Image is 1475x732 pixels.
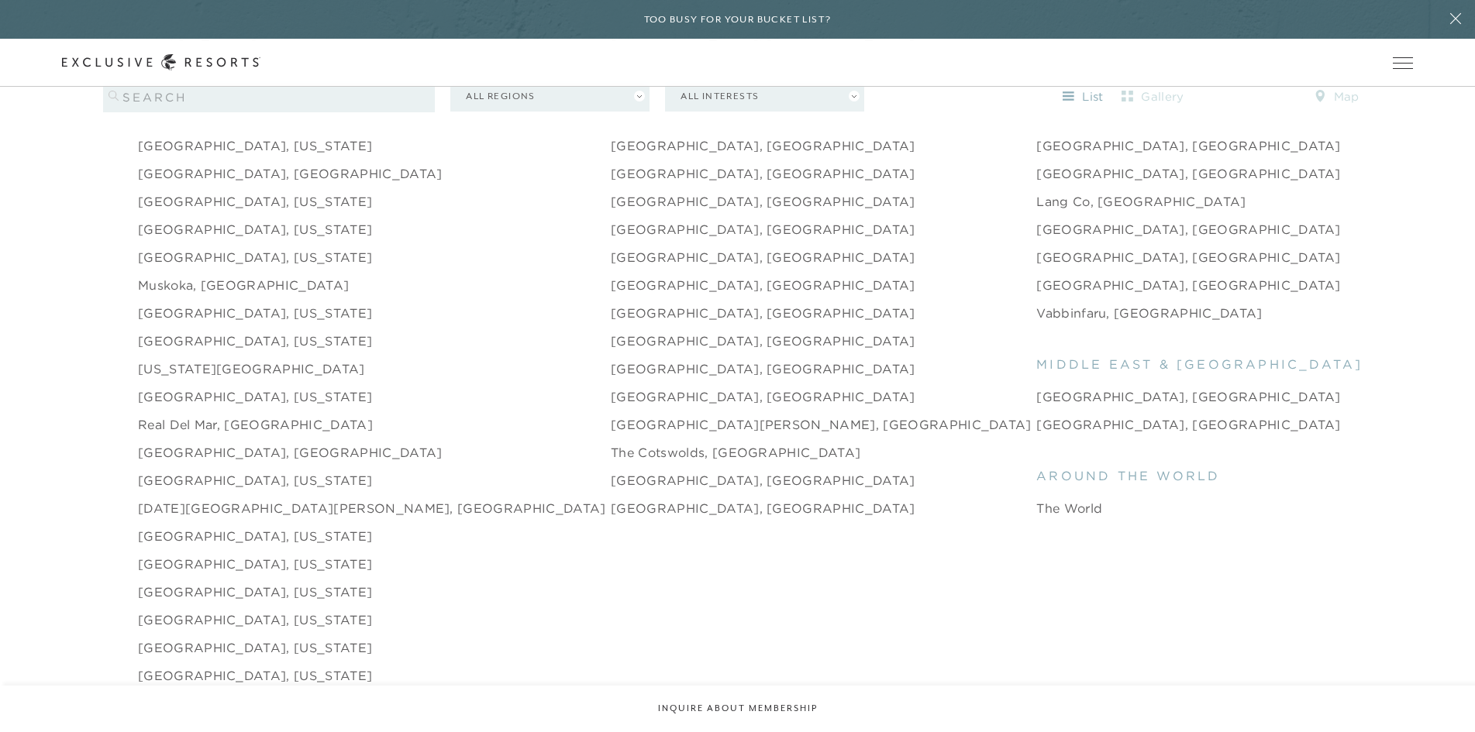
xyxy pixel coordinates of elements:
a: The World [1036,499,1102,517]
button: map [1302,84,1372,109]
a: Muskoka, [GEOGRAPHIC_DATA] [138,276,349,294]
button: All Interests [665,81,864,112]
a: [GEOGRAPHIC_DATA], [GEOGRAPHIC_DATA] [138,164,443,183]
button: list [1048,84,1118,109]
a: [GEOGRAPHIC_DATA], [GEOGRAPHIC_DATA] [138,443,443,462]
a: [GEOGRAPHIC_DATA], [US_STATE] [138,666,372,685]
a: [DATE][GEOGRAPHIC_DATA][PERSON_NAME], [GEOGRAPHIC_DATA] [138,499,606,517]
a: [GEOGRAPHIC_DATA], [GEOGRAPHIC_DATA] [1036,387,1341,406]
a: [GEOGRAPHIC_DATA], [GEOGRAPHIC_DATA] [611,359,915,378]
a: [GEOGRAPHIC_DATA], [US_STATE] [138,638,372,657]
span: middle east & [GEOGRAPHIC_DATA] [1036,355,1363,373]
a: [GEOGRAPHIC_DATA], [GEOGRAPHIC_DATA] [611,499,915,517]
a: [GEOGRAPHIC_DATA], [GEOGRAPHIC_DATA] [611,220,915,239]
a: [GEOGRAPHIC_DATA], [GEOGRAPHIC_DATA] [1036,220,1341,239]
a: [GEOGRAPHIC_DATA], [US_STATE] [138,527,372,545]
a: [GEOGRAPHIC_DATA], [GEOGRAPHIC_DATA] [1036,136,1341,155]
a: [GEOGRAPHIC_DATA], [US_STATE] [138,192,372,211]
a: [GEOGRAPHIC_DATA], [US_STATE] [138,332,372,350]
a: [GEOGRAPHIC_DATA], [US_STATE] [138,248,372,266]
a: [GEOGRAPHIC_DATA], [GEOGRAPHIC_DATA] [611,248,915,266]
a: [GEOGRAPHIC_DATA], [GEOGRAPHIC_DATA] [611,387,915,406]
a: [GEOGRAPHIC_DATA], [GEOGRAPHIC_DATA] [1036,164,1341,183]
a: Vabbinfaru, [GEOGRAPHIC_DATA] [1036,304,1262,322]
button: gallery [1118,84,1187,109]
a: [GEOGRAPHIC_DATA], [US_STATE] [138,583,372,601]
button: Open navigation [1393,57,1413,68]
a: [GEOGRAPHIC_DATA], [GEOGRAPHIC_DATA] [611,471,915,490]
span: around the world [1036,466,1220,485]
a: [GEOGRAPHIC_DATA], [US_STATE] [138,610,372,629]
a: [GEOGRAPHIC_DATA], [GEOGRAPHIC_DATA] [611,304,915,322]
a: [GEOGRAPHIC_DATA], [US_STATE] [138,387,372,406]
h6: Too busy for your bucket list? [644,12,832,27]
input: search [103,81,435,112]
a: [GEOGRAPHIC_DATA], [US_STATE] [138,555,372,573]
a: [GEOGRAPHIC_DATA], [GEOGRAPHIC_DATA] [1036,248,1341,266]
a: Real del Mar, [GEOGRAPHIC_DATA] [138,415,373,434]
a: [GEOGRAPHIC_DATA], [US_STATE] [138,136,372,155]
a: Lang Co, [GEOGRAPHIC_DATA] [1036,192,1246,211]
a: [GEOGRAPHIC_DATA], [US_STATE] [138,471,372,490]
a: [GEOGRAPHIC_DATA], [US_STATE] [138,304,372,322]
a: [GEOGRAPHIC_DATA], [GEOGRAPHIC_DATA] [611,276,915,294]
a: [GEOGRAPHIC_DATA][PERSON_NAME], [GEOGRAPHIC_DATA] [611,415,1032,434]
a: [GEOGRAPHIC_DATA], [GEOGRAPHIC_DATA] [1036,415,1341,434]
button: All Regions [450,81,650,112]
a: [GEOGRAPHIC_DATA], [GEOGRAPHIC_DATA] [611,192,915,211]
a: [US_STATE][GEOGRAPHIC_DATA] [138,359,365,378]
a: The Cotswolds, [GEOGRAPHIC_DATA] [611,443,860,462]
a: [GEOGRAPHIC_DATA], [GEOGRAPHIC_DATA] [1036,276,1341,294]
a: [GEOGRAPHIC_DATA], [GEOGRAPHIC_DATA] [611,164,915,183]
a: [GEOGRAPHIC_DATA], [US_STATE] [138,220,372,239]
a: [GEOGRAPHIC_DATA], [GEOGRAPHIC_DATA] [611,136,915,155]
a: [GEOGRAPHIC_DATA], [GEOGRAPHIC_DATA] [611,332,915,350]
